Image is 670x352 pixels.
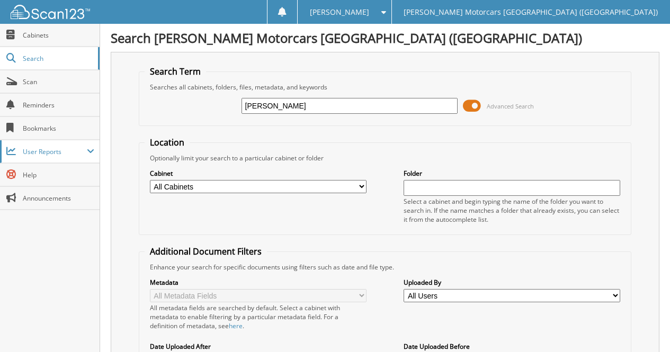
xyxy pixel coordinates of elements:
[145,66,206,77] legend: Search Term
[404,169,620,178] label: Folder
[145,154,626,163] div: Optionally limit your search to a particular cabinet or folder
[145,263,626,272] div: Enhance your search for specific documents using filters such as date and file type.
[487,102,534,110] span: Advanced Search
[404,342,620,351] label: Date Uploaded Before
[145,137,190,148] legend: Location
[23,170,94,179] span: Help
[23,77,94,86] span: Scan
[23,124,94,133] span: Bookmarks
[229,321,243,330] a: here
[145,246,267,257] legend: Additional Document Filters
[404,278,620,287] label: Uploaded By
[145,83,626,92] div: Searches all cabinets, folders, files, metadata, and keywords
[150,303,367,330] div: All metadata fields are searched by default. Select a cabinet with metadata to enable filtering b...
[150,342,367,351] label: Date Uploaded After
[404,9,658,15] span: [PERSON_NAME] Motorcars [GEOGRAPHIC_DATA] ([GEOGRAPHIC_DATA])
[23,54,93,63] span: Search
[23,194,94,203] span: Announcements
[404,197,620,224] div: Select a cabinet and begin typing the name of the folder you want to search in. If the name match...
[310,9,369,15] span: [PERSON_NAME]
[150,278,367,287] label: Metadata
[23,147,87,156] span: User Reports
[150,169,367,178] label: Cabinet
[23,31,94,40] span: Cabinets
[111,29,659,47] h1: Search [PERSON_NAME] Motorcars [GEOGRAPHIC_DATA] ([GEOGRAPHIC_DATA])
[23,101,94,110] span: Reminders
[11,5,90,19] img: scan123-logo-white.svg
[617,301,670,352] iframe: Chat Widget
